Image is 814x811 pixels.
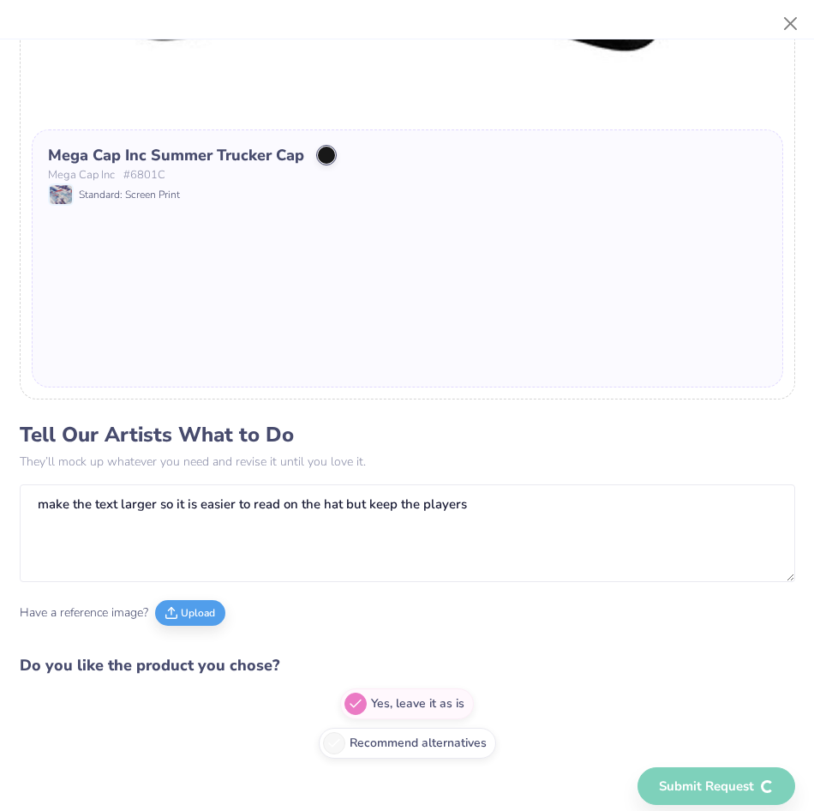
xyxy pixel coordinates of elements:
label: Yes, leave it as is [340,688,474,719]
h3: Tell Our Artists What to Do [20,422,795,448]
h4: Do you like the product you chose? [20,653,795,678]
textarea: make the text larger so it is easier to read on the hat but keep the players [20,484,795,582]
label: Recommend alternatives [319,728,496,759]
span: # 6801C [123,167,165,184]
span: Standard: Screen Print [79,187,180,202]
span: Mega Cap Inc [48,167,115,184]
img: Standard: Screen Print [50,185,72,204]
span: Have a reference image? [20,604,148,622]
p: They’ll mock up whatever you need and revise it until you love it. [20,453,795,471]
button: Upload [155,600,225,626]
button: Close [775,8,807,40]
div: Mega Cap Inc Summer Trucker Cap [48,144,304,167]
